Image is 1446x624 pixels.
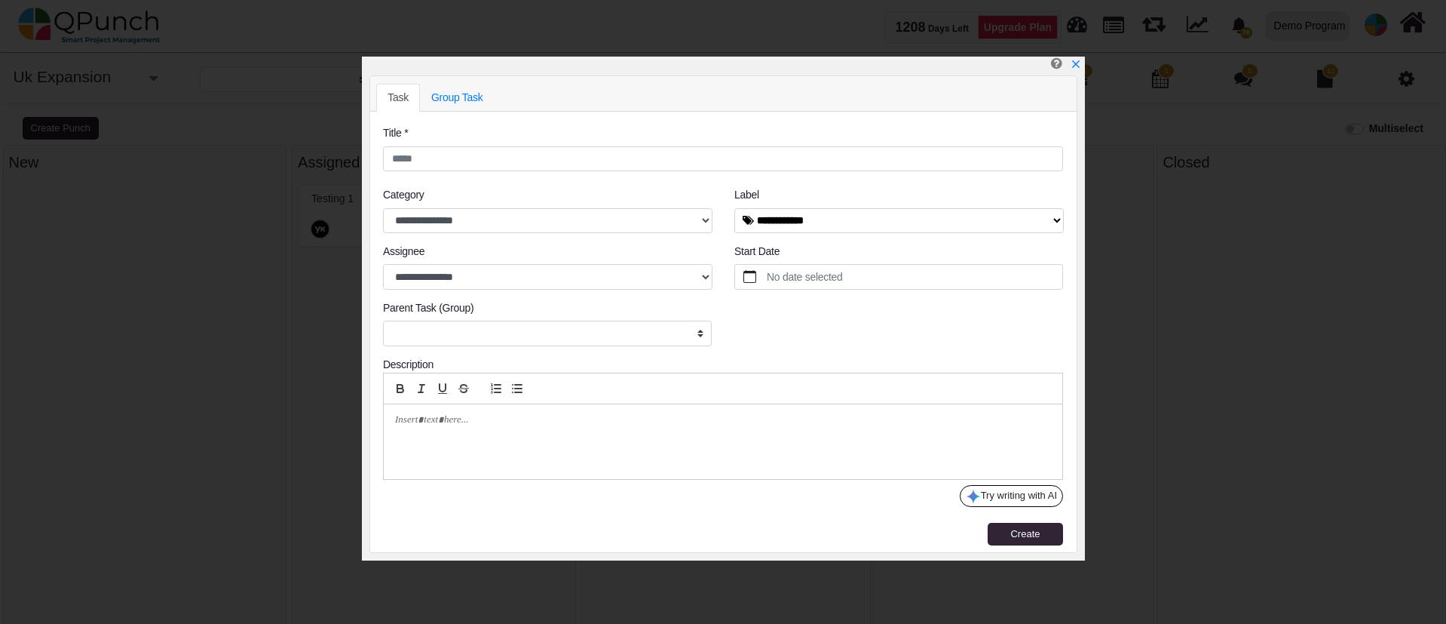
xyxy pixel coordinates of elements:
[383,125,408,141] label: Title *
[734,187,1063,207] legend: Label
[743,270,757,284] svg: calendar
[988,523,1063,546] button: Create
[1071,58,1081,70] a: x
[383,244,712,264] legend: Assignee
[376,84,420,112] a: Task
[1010,528,1040,539] span: Create
[735,265,764,289] button: calendar
[420,84,495,112] a: Group Task
[383,357,1063,373] div: Description
[966,489,981,504] img: google-gemini-icon.8b74464.png
[1051,57,1062,69] i: Create Punch
[383,187,712,207] legend: Category
[960,485,1063,508] button: Try writing with AI
[1071,59,1081,69] svg: x
[764,265,1063,289] label: No date selected
[734,244,1063,264] legend: Start Date
[383,300,712,321] legend: Parent Task (Group)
